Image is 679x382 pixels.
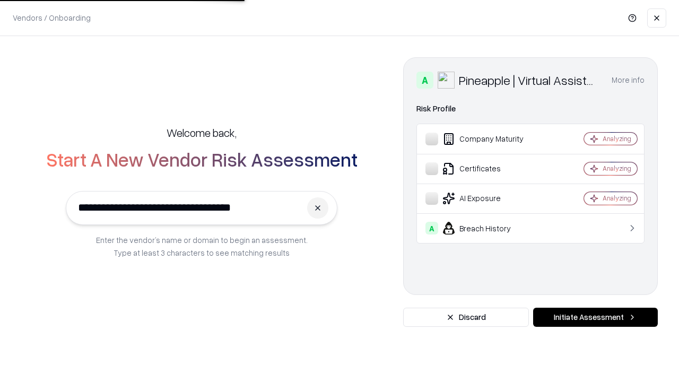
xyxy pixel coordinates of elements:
[425,162,552,175] div: Certificates
[438,72,455,89] img: Pineapple | Virtual Assistant Agency
[603,134,631,143] div: Analyzing
[425,192,552,205] div: AI Exposure
[459,72,599,89] div: Pineapple | Virtual Assistant Agency
[13,12,91,23] p: Vendors / Onboarding
[425,133,552,145] div: Company Maturity
[167,125,237,140] h5: Welcome back,
[603,164,631,173] div: Analyzing
[612,71,645,90] button: More info
[46,149,358,170] h2: Start A New Vendor Risk Assessment
[425,222,552,235] div: Breach History
[603,194,631,203] div: Analyzing
[416,102,645,115] div: Risk Profile
[425,222,438,235] div: A
[533,308,658,327] button: Initiate Assessment
[416,72,433,89] div: A
[403,308,529,327] button: Discard
[96,233,308,259] p: Enter the vendor’s name or domain to begin an assessment. Type at least 3 characters to see match...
